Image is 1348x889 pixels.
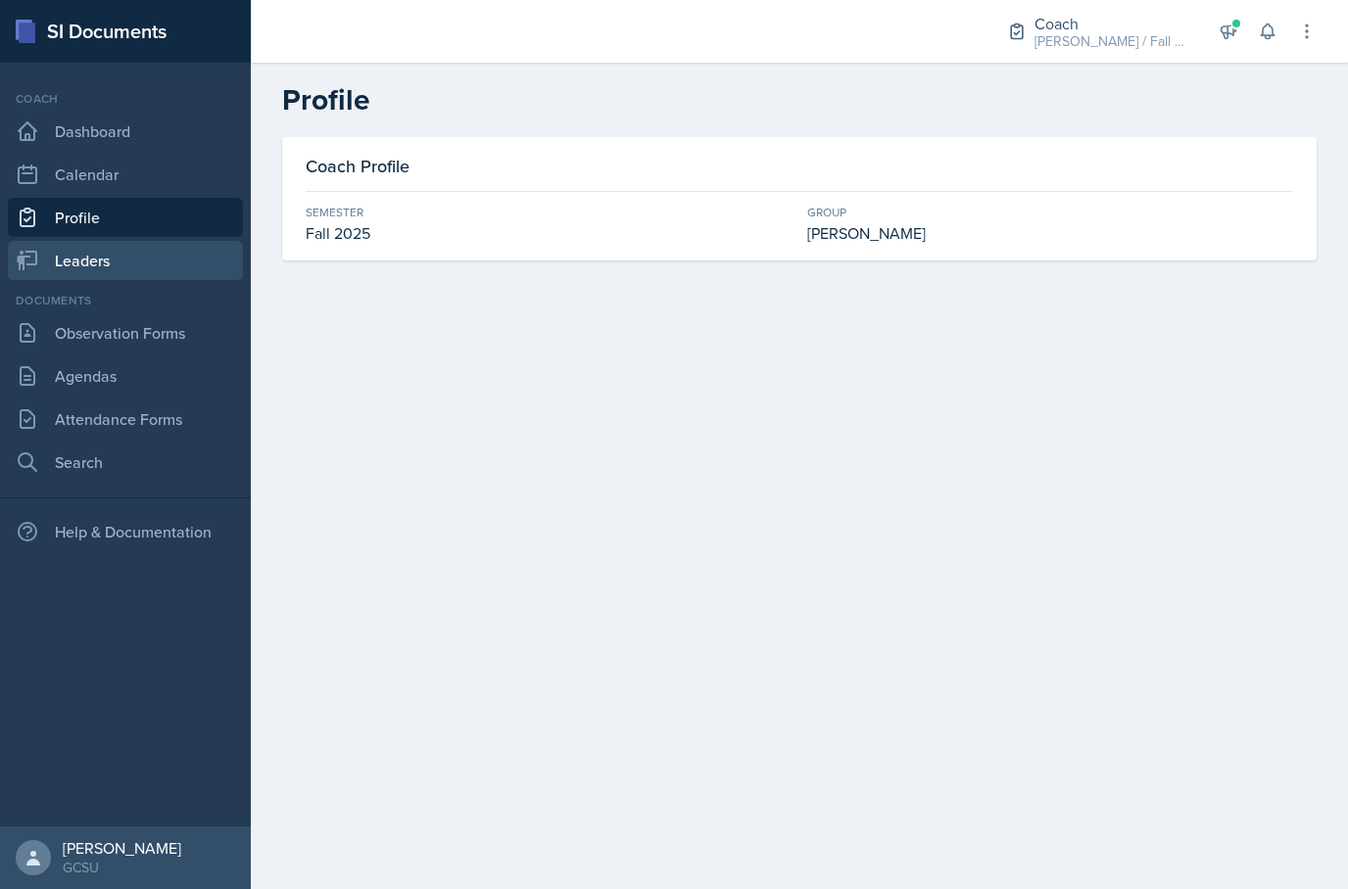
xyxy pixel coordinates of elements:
a: Calendar [8,155,243,194]
a: Attendance Forms [8,399,243,439]
div: Help & Documentation [8,512,243,551]
a: Observation Forms [8,313,243,352]
a: Dashboard [8,112,243,151]
div: Fall 2025 [306,221,792,245]
div: [PERSON_NAME] [63,838,181,858]
div: [PERSON_NAME] [807,221,1293,245]
div: Coach [1035,12,1191,35]
div: Documents [8,292,243,309]
a: Leaders [8,241,243,280]
a: Profile [8,198,243,237]
h3: Coach Profile [306,153,409,179]
a: Agendas [8,356,243,396]
div: Semester [306,204,792,221]
div: [PERSON_NAME] / Fall 2025 [1035,31,1191,52]
div: Group [807,204,1293,221]
h2: Profile [282,82,1317,117]
a: Search [8,443,243,482]
div: GCSU [63,858,181,877]
div: Coach [8,90,243,108]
